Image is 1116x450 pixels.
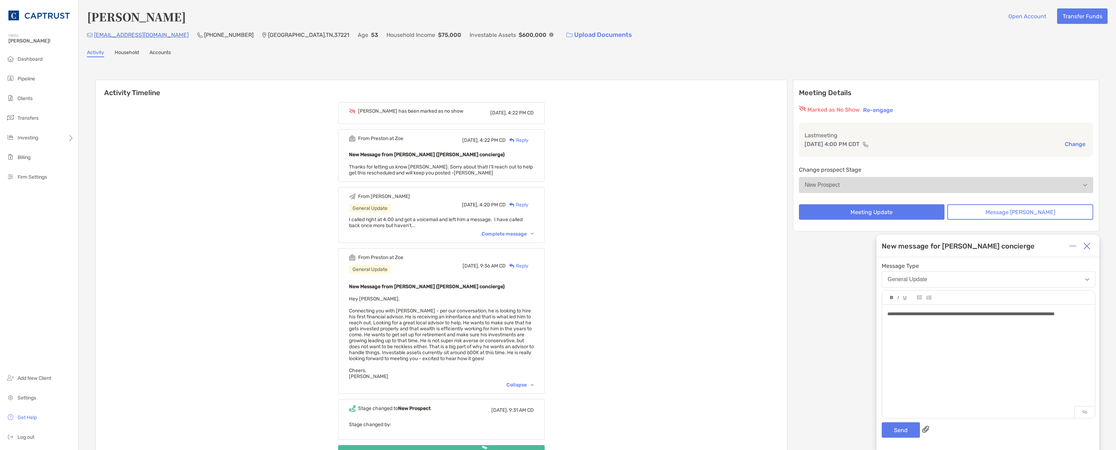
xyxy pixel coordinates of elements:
img: clients icon [6,94,15,102]
p: 96 [1074,406,1095,418]
img: Info Icon [549,33,553,37]
img: Close [1083,243,1090,250]
span: Message Type [882,263,1095,269]
p: Household Income [386,31,435,39]
span: 9:31 AM CD [509,407,534,413]
img: add_new_client icon [6,373,15,382]
img: Reply icon [509,264,515,268]
button: Re-engage [861,106,895,114]
a: Activity [87,49,104,57]
b: New Message from [PERSON_NAME] ([PERSON_NAME] concierge) [349,152,505,158]
span: Investing [18,135,38,141]
span: 9:36 AM CD [480,263,506,269]
img: Event icon [349,254,356,261]
a: Accounts [149,49,171,57]
span: [DATE], [462,202,478,208]
span: Firm Settings [18,174,47,180]
div: From Preston at Zoe [358,135,403,141]
img: Event icon [349,135,356,142]
img: Email Icon [87,33,93,37]
span: Thanks for letting us know [PERSON_NAME]. Sorry about that! I'll reach out to help get this resch... [349,164,533,176]
p: $600,000 [519,31,546,39]
img: get-help icon [6,413,15,421]
p: [EMAIL_ADDRESS][DOMAIN_NAME] [94,31,189,39]
div: General Update [349,265,391,274]
span: [DATE], [463,263,479,269]
p: [GEOGRAPHIC_DATA] , TN , 37221 [268,31,349,39]
img: Open dropdown arrow [1083,184,1087,186]
img: pipeline icon [6,74,15,82]
p: Meeting Details [799,88,1094,97]
b: New Message from [PERSON_NAME] ([PERSON_NAME] concierge) [349,284,505,290]
img: Reply icon [509,138,515,143]
h4: [PERSON_NAME] [87,8,186,25]
span: Pipeline [18,76,35,82]
div: [PERSON_NAME] has been marked as no show [358,108,463,114]
p: $75,000 [438,31,461,39]
span: Add New Client [18,375,51,381]
img: Event icon [349,405,356,412]
img: Location Icon [262,32,267,38]
img: Event icon [349,108,356,114]
button: New Prospect [799,177,1094,193]
img: communication type [862,141,869,147]
button: Open Account [1003,8,1051,24]
p: Age [358,31,368,39]
p: [DATE] 4:00 PM CDT [805,140,860,148]
button: Transfer Funds [1057,8,1108,24]
a: Upload Documents [562,27,637,42]
div: From Preston at Zoe [358,254,403,260]
img: transfers icon [6,113,15,122]
img: logout icon [6,432,15,441]
img: Chevron icon [531,233,534,235]
img: Event icon [349,193,356,200]
span: 4:20 PM CD [479,202,506,208]
button: Message [PERSON_NAME] [947,204,1093,220]
a: Household [115,49,139,57]
span: [DATE], [490,110,507,116]
img: Editor control icon [903,296,907,300]
p: Last meeting [805,131,1088,140]
h6: Activity Timeline [96,80,787,97]
span: Settings [18,395,36,401]
img: settings icon [6,393,15,402]
img: red eyr [799,106,806,111]
img: Editor control icon [926,296,932,300]
button: Meeting Update [799,204,945,220]
p: Change prospect Stage [799,165,1094,174]
button: General Update [882,271,1095,287]
img: Open dropdown arrow [1085,278,1089,281]
button: Send [882,422,920,438]
img: button icon [566,33,572,38]
div: Complete message [482,231,534,237]
div: Reply [506,201,529,209]
b: New Prospect [398,405,431,411]
img: Chevron icon [531,384,534,386]
img: Editor control icon [890,296,893,299]
div: New Prospect [805,182,840,188]
span: Transfers [18,115,39,121]
div: Stage changed to [358,405,431,411]
div: From [PERSON_NAME] [358,193,410,199]
div: General Update [888,276,927,283]
div: New message for [PERSON_NAME] concierge [882,242,1035,250]
span: Log out [18,434,34,440]
img: dashboard icon [6,54,15,63]
p: Investable Assets [470,31,516,39]
span: [DATE], [462,137,479,143]
span: Billing [18,154,31,160]
span: Hey [PERSON_NAME], Connecting you with [PERSON_NAME] - per our conversation, he is looking to hir... [349,296,534,379]
p: Marked as No Show [807,106,860,114]
img: Editor control icon [897,296,899,299]
img: investing icon [6,133,15,141]
span: 4:22 PM CD [480,137,506,143]
span: 4:22 PM CD [508,110,534,116]
span: I called right at 4:00 and got a voicemail and left him a message. I have called back once more b... [349,217,523,229]
p: [PHONE_NUMBER] [204,31,254,39]
span: Dashboard [18,56,42,62]
img: firm-settings icon [6,172,15,181]
div: General Update [349,204,391,213]
img: Reply icon [509,203,515,207]
div: Collapse [506,382,534,388]
div: Reply [506,137,529,144]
